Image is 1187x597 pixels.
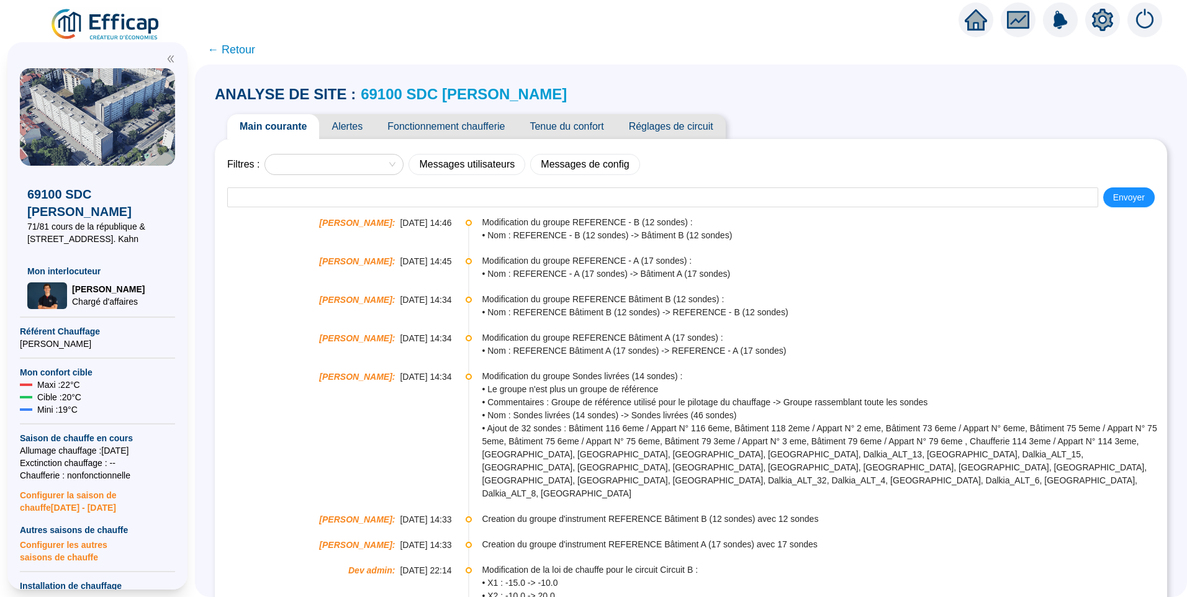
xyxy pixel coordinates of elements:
[400,564,451,577] span: [DATE] 22:14
[319,370,395,384] span: [PERSON_NAME] :
[400,294,451,307] span: [DATE] 14:34
[72,283,145,295] span: [PERSON_NAME]
[1127,2,1162,37] img: alerts
[482,422,1166,500] span: • Ajout de 32 sondes : Bâtiment 116 6eme / Appart N° 116 6eme, Bâtiment 118 2eme / Appart N° 2 em...
[482,331,1166,344] span: Modification du groupe REFERENCE Bâtiment A (17 sondes) :
[319,332,395,345] span: [PERSON_NAME] :
[27,186,168,220] span: 69100 SDC [PERSON_NAME]
[400,332,451,345] span: [DATE] 14:34
[616,114,726,139] span: Réglages de circuit
[482,344,1166,357] span: • Nom : REFERENCE Bâtiment A (17 sondes) -> REFERENCE - A (17 sondes)
[166,55,175,63] span: double-left
[482,409,1166,422] span: • Nom : Sondes livrées (14 sondes) -> Sondes livrées (46 sondes)
[482,229,1166,242] span: • Nom : REFERENCE - B (12 sondes) -> Bâtiment B (12 sondes)
[72,295,145,308] span: Chargé d'affaires
[319,294,395,307] span: [PERSON_NAME] :
[319,513,395,526] span: [PERSON_NAME] :
[482,513,1166,526] span: Creation du groupe d'instrument REFERENCE Bâtiment B (12 sondes) avec 12 sondes
[20,524,175,536] span: Autres saisons de chauffe
[361,86,567,102] a: 69100 SDC [PERSON_NAME]
[20,580,175,592] span: Installation de chauffage
[517,114,616,139] span: Tenue du confort
[400,370,451,384] span: [DATE] 14:34
[319,217,395,230] span: [PERSON_NAME] :
[207,41,255,58] span: ← Retour
[482,254,1166,267] span: Modification du groupe REFERENCE - A (17 sondes) :
[482,306,1166,319] span: • Nom : REFERENCE Bâtiment B (12 sondes) -> REFERENCE - B (12 sondes)
[27,220,168,245] span: 71/81 cours de la république & [STREET_ADDRESS]. Kahn
[20,457,175,469] span: Exctinction chauffage : --
[400,513,451,526] span: [DATE] 14:33
[20,482,175,514] span: Configurer la saison de chauffe [DATE] - [DATE]
[1113,191,1145,204] span: Envoyer
[482,577,1166,590] span: • X1 : -15.0 -> -10.0
[50,7,162,42] img: efficap energie logo
[227,157,260,172] span: Filtres :
[375,114,517,139] span: Fonctionnement chaufferie
[20,325,175,338] span: Référent Chauffage
[482,538,1166,551] span: Creation du groupe d'instrument REFERENCE Bâtiment A (17 sondes) avec 17 sondes
[408,154,525,175] button: Messages utilisateurs
[27,265,168,277] span: Mon interlocuteur
[348,564,395,577] span: Dev admin :
[1043,2,1078,37] img: alerts
[37,403,78,416] span: Mini : 19 °C
[20,366,175,379] span: Mon confort cible
[400,539,451,552] span: [DATE] 14:33
[400,217,451,230] span: [DATE] 14:46
[482,293,1166,306] span: Modification du groupe REFERENCE Bâtiment B (12 sondes) :
[37,379,80,391] span: Maxi : 22 °C
[20,536,175,563] span: Configurer les autres saisons de chauffe
[482,267,1166,281] span: • Nom : REFERENCE - A (17 sondes) -> Bâtiment A (17 sondes)
[319,114,375,139] span: Alertes
[20,469,175,482] span: Chaufferie : non fonctionnelle
[37,391,81,403] span: Cible : 20 °C
[1007,9,1029,31] span: fund
[482,383,1166,396] span: • Le groupe n'est plus un groupe de référence
[482,563,1166,577] span: Modification de la loi de chauffe pour le circuit Circuit B :
[530,154,639,175] button: Messages de config
[1103,187,1155,207] button: Envoyer
[482,370,1166,383] span: Modification du groupe Sondes livrées (14 sondes) :
[482,216,1166,229] span: Modification du groupe REFERENCE - B (12 sondes) :
[20,432,175,444] span: Saison de chauffe en cours
[20,444,175,457] span: Allumage chauffage : [DATE]
[319,255,395,268] span: [PERSON_NAME] :
[227,114,319,139] span: Main courante
[1091,9,1114,31] span: setting
[400,255,451,268] span: [DATE] 14:45
[215,84,356,104] span: ANALYSE DE SITE :
[482,396,1166,409] span: • Commentaires : Groupe de référence utilisé pour le pilotage du chauffage -> Groupe rassemblant ...
[965,9,987,31] span: home
[20,338,175,350] span: [PERSON_NAME]
[319,539,395,552] span: [PERSON_NAME] :
[27,282,67,309] img: Chargé d'affaires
